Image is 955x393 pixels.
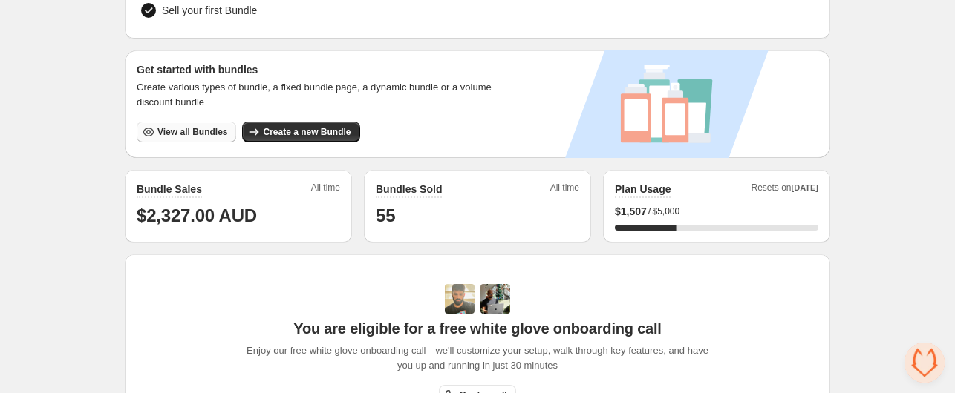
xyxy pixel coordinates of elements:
[137,62,506,77] h3: Get started with bundles
[615,182,671,196] h2: Plan Usage
[242,122,359,142] button: Create a new Bundle
[905,343,945,383] div: Open chat
[615,204,647,219] span: $ 1,507
[293,320,661,337] span: You are eligible for a free white glove onboarding call
[137,182,202,196] h2: Bundle Sales
[137,122,236,142] button: View all Bundles
[376,182,442,196] h2: Bundles Sold
[311,182,340,198] span: All time
[137,204,340,228] h1: $2,327.00 AUD
[376,204,579,228] h1: 55
[550,182,579,198] span: All time
[137,80,506,110] span: Create various types of bundle, a fixed bundle page, a dynamic bundle or a volume discount bundle
[480,284,510,314] img: Prakhar
[445,284,475,314] img: Adi
[263,126,351,138] span: Create a new Bundle
[239,343,717,373] span: Enjoy our free white glove onboarding call—we'll customize your setup, walk through key features,...
[652,205,679,217] span: $5,000
[792,183,818,192] span: [DATE]
[162,3,257,18] span: Sell your first Bundle
[752,182,819,198] span: Resets on
[615,204,818,219] div: /
[157,126,227,138] span: View all Bundles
